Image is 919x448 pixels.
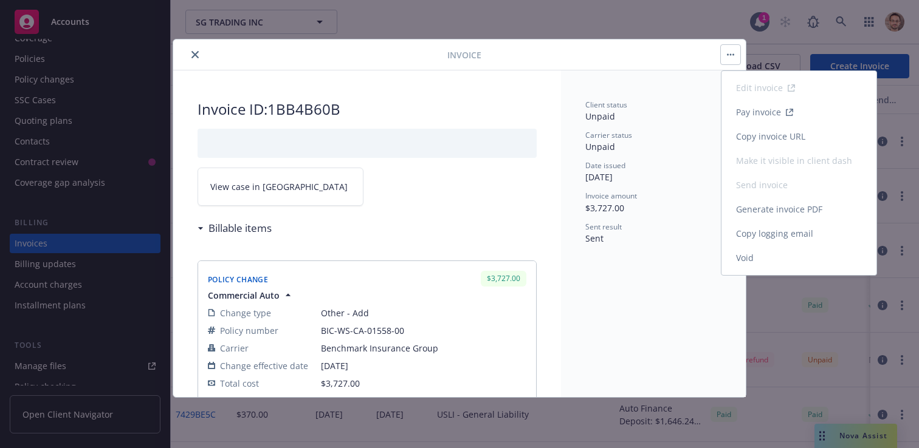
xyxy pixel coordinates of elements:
span: $3,727.00 [585,202,624,214]
button: Commercial Auto [208,289,294,302]
div: Billable items [198,220,272,236]
span: Change effective date [220,359,308,372]
span: [DATE] [321,359,526,372]
span: Client status [585,100,627,110]
span: BIC-WS-CA-01558-00 [321,324,526,337]
span: Sent [585,232,604,244]
span: Other - Add [321,307,526,319]
div: $3,727.00 [481,271,526,286]
span: Carrier status [585,130,632,140]
a: View case in [GEOGRAPHIC_DATA] [198,168,363,206]
span: Total cost [220,377,259,390]
span: Carrier [220,342,249,355]
span: Invoice amount [585,191,637,201]
span: Policy number [220,324,278,337]
span: $3,727.00 [321,378,360,389]
h3: Billable items [208,220,272,236]
span: Date issued [585,160,625,171]
span: Unpaid [585,110,615,122]
span: Invoice [447,49,481,61]
span: View case in [GEOGRAPHIC_DATA] [210,180,348,193]
button: close [188,47,202,62]
h2: Invoice ID: 1BB4B60B [198,100,537,119]
span: [DATE] [585,171,613,183]
span: Change type [220,307,271,319]
span: Benchmark Insurance Group [321,342,526,355]
span: Sent result [585,222,622,232]
span: Unpaid [585,141,615,152]
span: Policy Change [208,274,268,285]
span: Commercial Auto [208,289,280,302]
